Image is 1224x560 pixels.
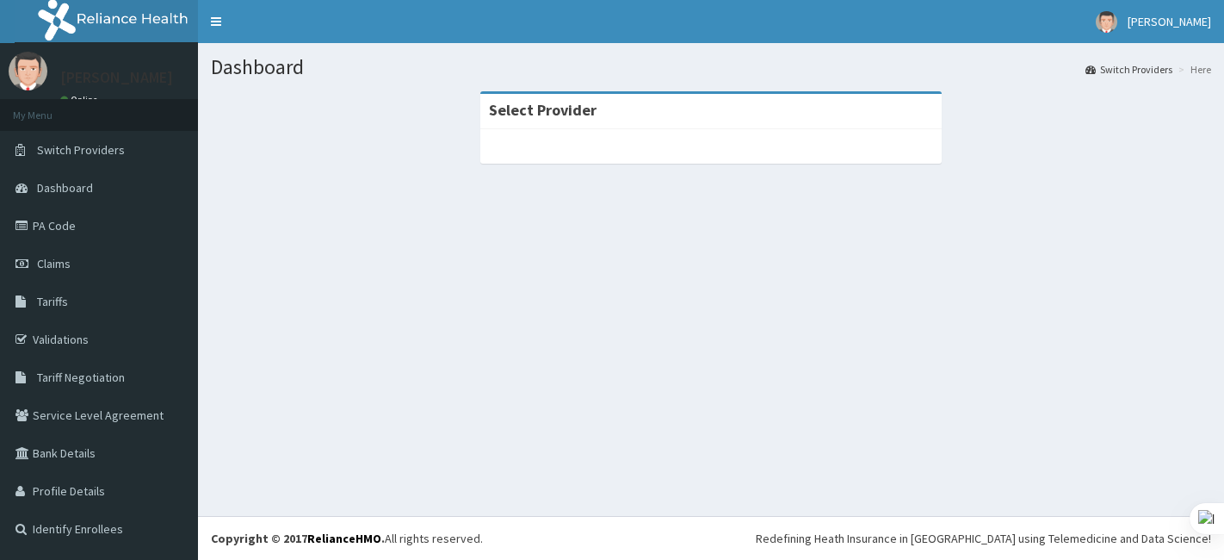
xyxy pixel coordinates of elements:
[1174,62,1211,77] li: Here
[37,256,71,271] span: Claims
[9,52,47,90] img: User Image
[60,70,173,85] p: [PERSON_NAME]
[756,530,1211,547] div: Redefining Heath Insurance in [GEOGRAPHIC_DATA] using Telemedicine and Data Science!
[37,294,68,309] span: Tariffs
[211,56,1211,78] h1: Dashboard
[307,531,381,546] a: RelianceHMO
[211,531,385,546] strong: Copyright © 2017 .
[60,94,102,106] a: Online
[198,516,1224,560] footer: All rights reserved.
[37,180,93,196] span: Dashboard
[1096,11,1117,33] img: User Image
[489,100,597,120] strong: Select Provider
[37,142,125,158] span: Switch Providers
[1128,14,1211,29] span: [PERSON_NAME]
[37,370,125,385] span: Tariff Negotiation
[1085,62,1172,77] a: Switch Providers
